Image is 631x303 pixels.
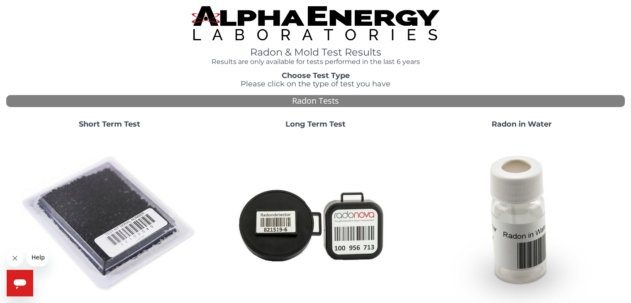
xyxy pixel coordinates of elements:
strong: Short Term Test [79,120,140,129]
img: TightCrop.jpg [192,6,439,40]
iframe: Close message [7,250,23,266]
span: Please click on the type of test you have [241,79,390,88]
iframe: Message from company [27,248,49,266]
div: Radon Tests [6,95,625,107]
strong: Long Term Test [285,120,346,129]
strong: Radon in Water [492,120,552,129]
iframe: Button to launch messaging window [7,270,33,296]
h4: Results are only available for tests performed in the last 6 years [192,58,439,66]
strong: Choose Test Type [282,71,350,80]
h1: Radon & Mold Test Results [192,47,439,58]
